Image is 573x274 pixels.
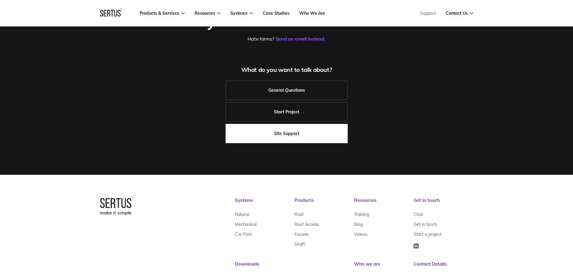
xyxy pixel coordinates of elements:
[354,209,369,219] a: Training
[195,11,220,16] a: Resources
[226,81,348,100] a: General Questions
[414,229,442,239] a: Start a project
[354,261,414,273] div: Who we are
[294,239,305,249] a: Shaft
[294,219,319,229] a: Roof Access
[235,219,257,229] a: Mechanical
[226,124,348,143] a: Site Support
[140,11,185,16] a: Products & Services
[235,229,252,239] a: Car Park
[294,229,309,239] a: Facade
[414,209,423,219] a: Chat
[354,197,414,209] div: Resources
[276,36,325,42] a: Send an email instead.
[299,11,325,16] a: Who We Are
[414,261,473,273] div: Contact Details
[230,11,253,16] a: Systems
[226,102,348,122] a: Start Project
[420,11,436,16] a: Support
[235,197,294,209] div: Systems
[294,197,354,209] div: Products
[263,11,289,16] a: Case Studies
[152,36,421,42] div: Hate forms?
[294,209,304,219] a: Roof
[354,229,367,239] a: Videos
[414,219,437,229] a: Get in touch
[100,197,133,215] img: logo-box-2bec1e6d7ed5feb70a4f09a85fa1bbdd.png
[235,209,249,219] a: Natural
[414,244,419,248] img: Icon
[152,66,421,73] div: What do you want to talk about?
[354,219,363,229] a: Blog
[446,11,473,16] a: Contact Us
[235,261,354,273] div: Downloads
[414,197,473,209] div: Get in touch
